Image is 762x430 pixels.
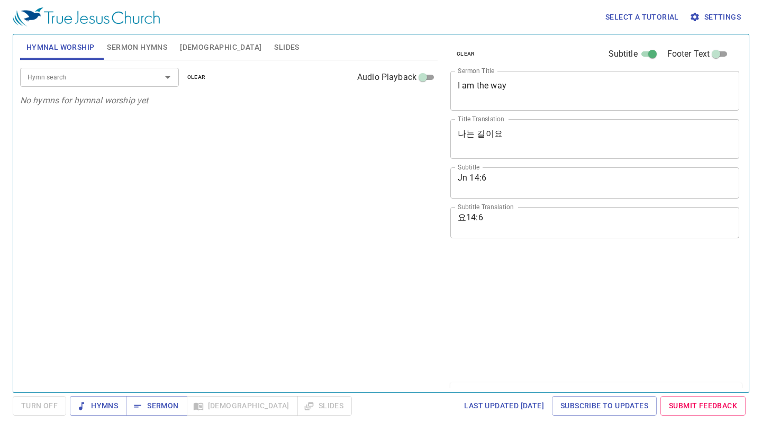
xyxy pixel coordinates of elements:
button: Sermon [126,396,187,416]
span: Sermon Hymns [107,41,167,54]
span: Select a tutorial [605,11,679,24]
textarea: I am the way [458,80,732,101]
textarea: 요14:6 [458,212,732,232]
a: Submit Feedback [660,396,746,416]
button: clear [450,48,482,60]
span: Slides [274,41,299,54]
img: True Jesus Church [13,7,160,26]
span: Subtitle [609,48,638,60]
button: Select a tutorial [601,7,683,27]
span: [DEMOGRAPHIC_DATA] [180,41,261,54]
span: Sermon [134,399,178,413]
span: Subscribe to Updates [560,399,648,413]
span: Audio Playback [357,71,416,84]
textarea: Jn 14:6 [458,173,732,193]
span: Footer Text [667,48,710,60]
span: clear [187,73,206,82]
span: Hymns [78,399,118,413]
span: Last updated [DATE] [464,399,544,413]
span: clear [457,49,475,59]
button: clear [181,71,212,84]
span: Hymnal Worship [26,41,95,54]
a: Subscribe to Updates [552,396,657,416]
span: Settings [692,11,741,24]
textarea: 나는 길이요 [458,129,732,149]
iframe: from-child [446,249,683,379]
button: Open [160,70,175,85]
span: Submit Feedback [669,399,737,413]
a: Last updated [DATE] [460,396,548,416]
button: Settings [687,7,745,27]
i: No hymns for hymnal worship yet [20,95,149,105]
button: Hymns [70,396,126,416]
